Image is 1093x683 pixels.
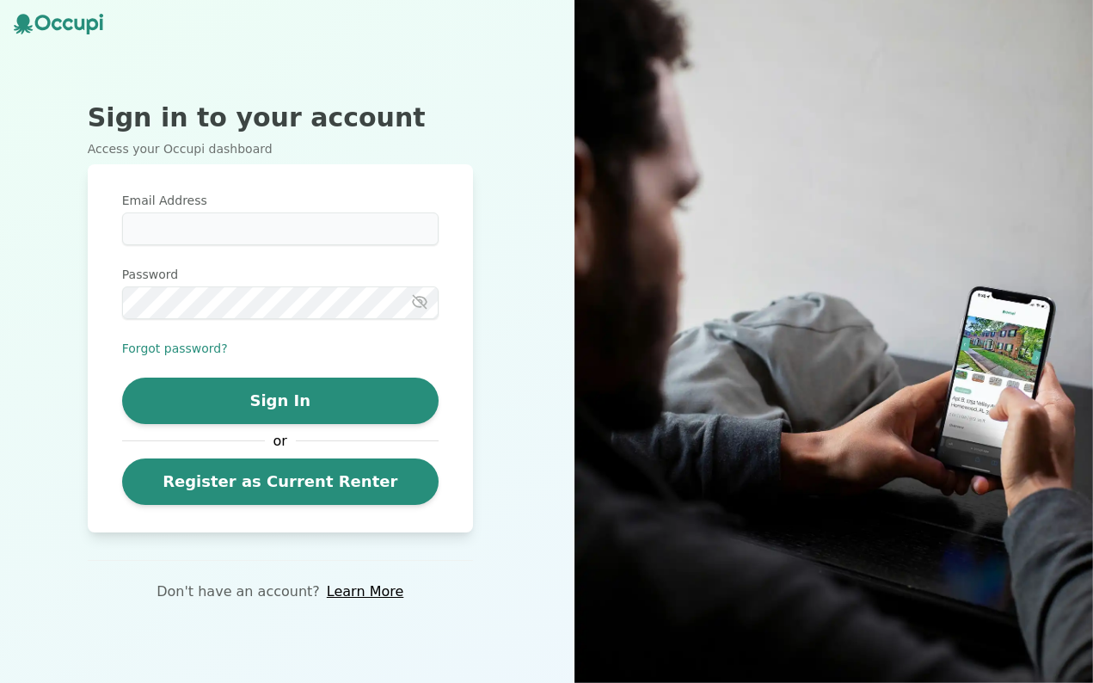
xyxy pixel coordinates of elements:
[122,266,439,283] label: Password
[88,140,473,157] p: Access your Occupi dashboard
[122,458,439,505] a: Register as Current Renter
[327,581,403,602] a: Learn More
[122,192,439,209] label: Email Address
[122,378,439,424] button: Sign In
[265,431,296,452] span: or
[122,340,228,357] button: Forgot password?
[157,581,320,602] p: Don't have an account?
[88,102,473,133] h2: Sign in to your account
